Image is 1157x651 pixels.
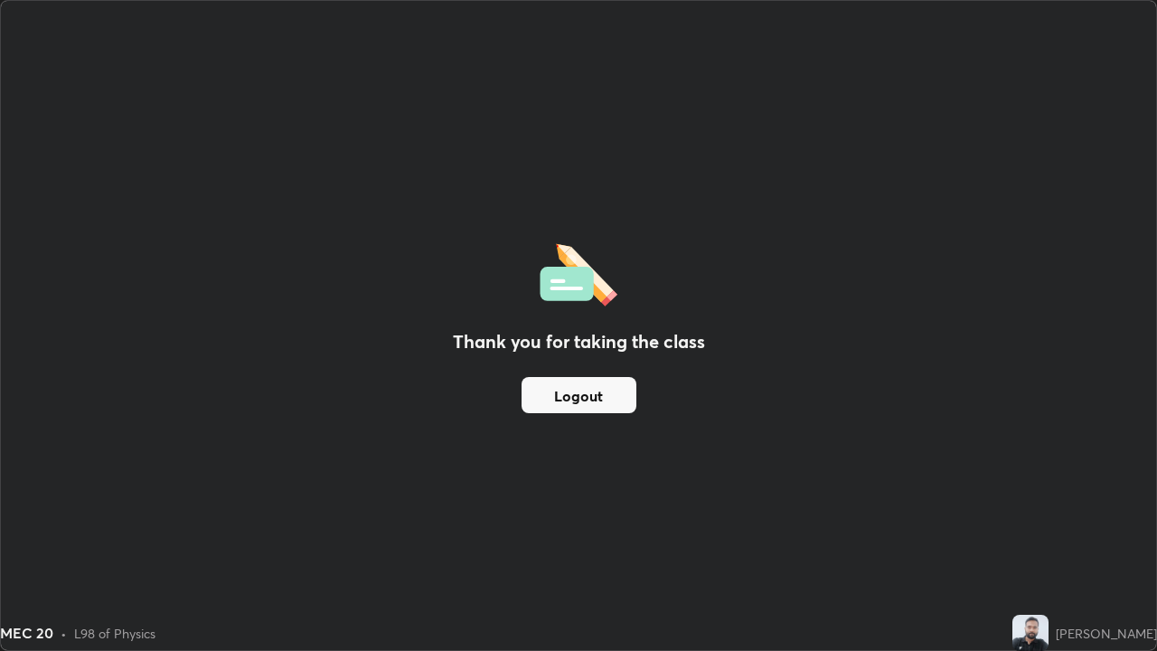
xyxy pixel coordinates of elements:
[540,238,617,307] img: offlineFeedback.1438e8b3.svg
[1056,624,1157,643] div: [PERSON_NAME]
[453,328,705,355] h2: Thank you for taking the class
[61,624,67,643] div: •
[1012,615,1049,651] img: e83d2e5d0cb24c88a75dbe19726ba663.jpg
[522,377,636,413] button: Logout
[74,624,155,643] div: L98 of Physics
